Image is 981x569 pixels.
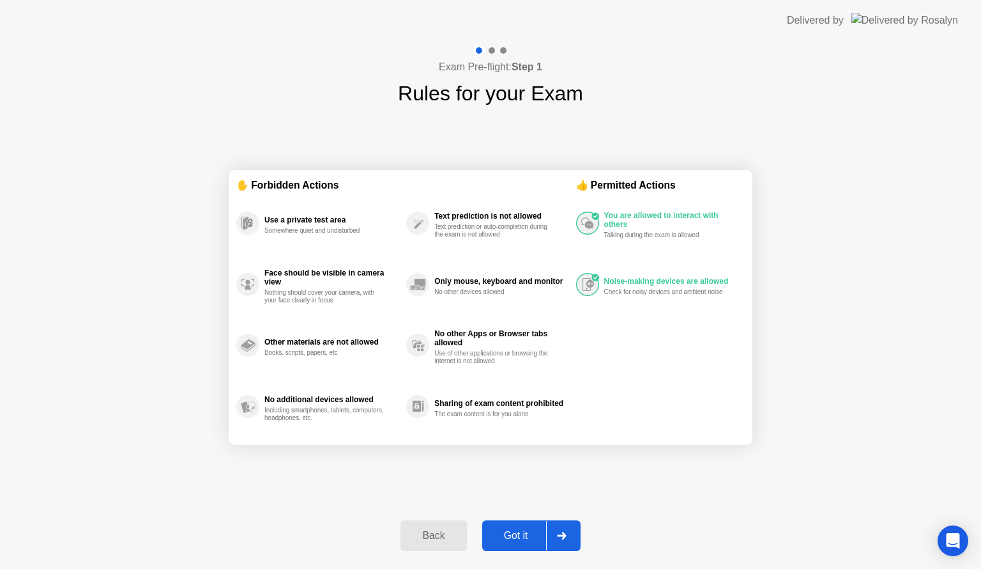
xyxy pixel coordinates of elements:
div: Text prediction or auto-completion during the exam is not allowed [434,223,555,238]
div: No additional devices allowed [264,395,400,404]
div: No other devices allowed [434,288,555,296]
h4: Exam Pre-flight: [439,59,542,75]
div: Talking during the exam is allowed [604,231,725,239]
div: Books, scripts, papers, etc [264,349,385,357]
div: Sharing of exam content prohibited [434,399,569,408]
div: Face should be visible in camera view [264,269,400,286]
img: Delivered by Rosalyn [851,13,958,27]
div: ✋ Forbidden Actions [236,178,576,192]
div: Open Intercom Messenger [938,526,968,556]
h1: Rules for your Exam [398,78,583,109]
div: Including smartphones, tablets, computers, headphones, etc. [264,407,385,422]
div: Back [404,530,462,542]
div: Delivered by [787,13,844,28]
div: 👍 Permitted Actions [576,178,745,192]
div: Use of other applications or browsing the internet is not allowed [434,350,555,365]
div: Text prediction is not allowed [434,212,569,221]
div: Check for noisy devices and ambient noise [604,288,725,296]
div: You are allowed to interact with others [604,211,738,229]
div: No other Apps or Browser tabs allowed [434,329,569,347]
div: Noise-making devices are allowed [604,277,738,286]
b: Step 1 [512,61,542,72]
div: Nothing should cover your camera, with your face clearly in focus [264,289,385,304]
div: The exam content is for you alone [434,410,555,418]
div: Use a private test area [264,215,400,224]
div: Only mouse, keyboard and monitor [434,277,569,286]
div: Other materials are not allowed [264,338,400,347]
div: Got it [486,530,546,542]
button: Back [400,520,466,551]
button: Got it [482,520,581,551]
div: Somewhere quiet and undisturbed [264,227,385,235]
